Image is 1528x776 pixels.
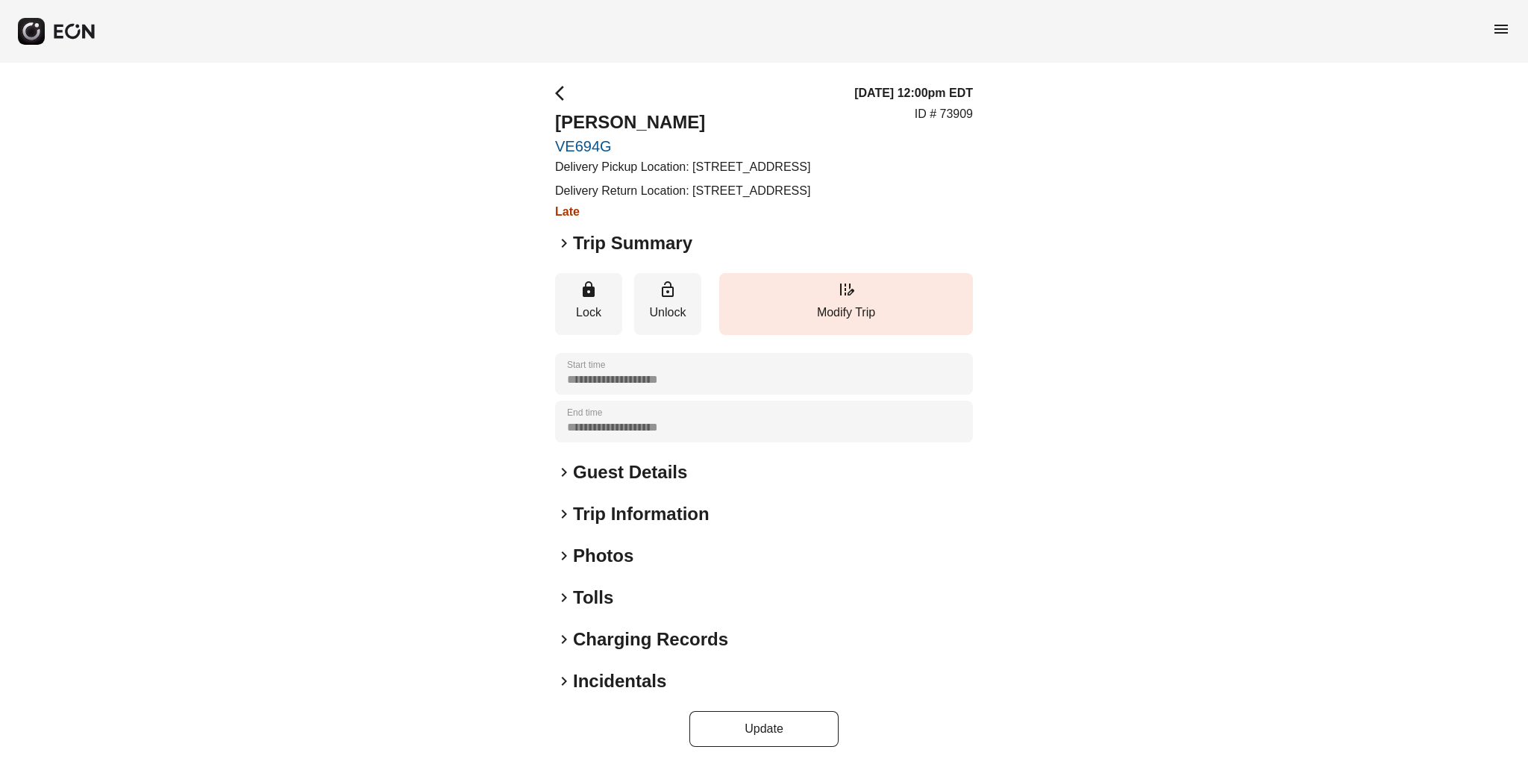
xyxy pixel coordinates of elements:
[555,137,810,155] a: VE694G
[1492,20,1510,38] span: menu
[555,182,810,200] p: Delivery Return Location: [STREET_ADDRESS]
[727,304,965,322] p: Modify Trip
[555,110,810,134] h2: [PERSON_NAME]
[854,84,973,102] h3: [DATE] 12:00pm EDT
[689,711,839,747] button: Update
[555,589,573,607] span: keyboard_arrow_right
[659,281,677,298] span: lock_open
[573,586,613,610] h2: Tolls
[573,460,687,484] h2: Guest Details
[555,158,810,176] p: Delivery Pickup Location: [STREET_ADDRESS]
[634,273,701,335] button: Unlock
[555,505,573,523] span: keyboard_arrow_right
[573,669,666,693] h2: Incidentals
[563,304,615,322] p: Lock
[573,231,692,255] h2: Trip Summary
[719,273,973,335] button: Modify Trip
[555,273,622,335] button: Lock
[555,463,573,481] span: keyboard_arrow_right
[555,630,573,648] span: keyboard_arrow_right
[573,628,728,651] h2: Charging Records
[915,105,973,123] p: ID # 73909
[580,281,598,298] span: lock
[642,304,694,322] p: Unlock
[837,281,855,298] span: edit_road
[555,234,573,252] span: keyboard_arrow_right
[555,203,810,221] h3: Late
[555,547,573,565] span: keyboard_arrow_right
[555,672,573,690] span: keyboard_arrow_right
[573,544,633,568] h2: Photos
[573,502,710,526] h2: Trip Information
[555,84,573,102] span: arrow_back_ios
